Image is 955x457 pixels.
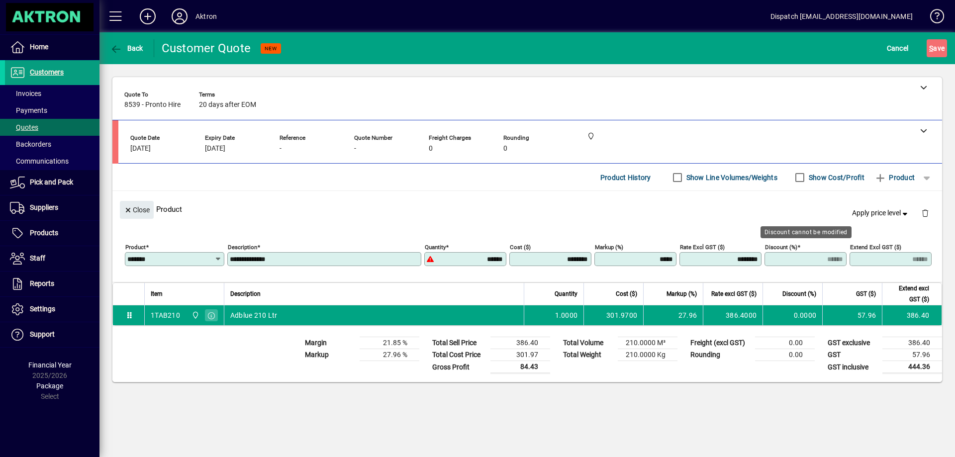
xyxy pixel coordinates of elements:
mat-label: Discount (%) [765,244,797,251]
app-page-header-button: Close [117,205,156,214]
span: 0 [429,145,433,153]
td: 386.40 [882,305,942,325]
td: GST [823,349,882,361]
td: 21.85 % [360,337,419,349]
div: Discount cannot be modified [761,226,852,238]
mat-label: Rate excl GST ($) [680,244,725,251]
span: Payments [10,106,47,114]
span: ave [929,40,945,56]
span: Financial Year [28,361,72,369]
span: GST ($) [856,288,876,299]
td: Rounding [685,349,755,361]
button: Cancel [884,39,911,57]
td: Markup [300,349,360,361]
td: 27.96 % [360,349,419,361]
td: Total Weight [558,349,618,361]
div: Dispatch [EMAIL_ADDRESS][DOMAIN_NAME] [770,8,913,24]
td: Total Volume [558,337,618,349]
span: Suppliers [30,203,58,211]
mat-label: Product [125,244,146,251]
button: Save [927,39,947,57]
span: Package [36,382,63,390]
a: Backorders [5,136,99,153]
td: 301.97 [490,349,550,361]
span: Product [874,170,915,185]
a: Pick and Pack [5,170,99,195]
span: Backorders [10,140,51,148]
span: Item [151,288,163,299]
td: 84.43 [490,361,550,373]
td: Freight (excl GST) [685,337,755,349]
span: S [929,44,933,52]
span: Extend excl GST ($) [888,283,929,305]
div: Aktron [195,8,217,24]
button: Product [869,169,920,186]
a: Staff [5,246,99,271]
span: Product History [600,170,651,185]
span: Description [230,288,261,299]
a: Reports [5,272,99,296]
td: 0.0000 [763,305,822,325]
td: Total Sell Price [427,337,490,349]
td: 444.36 [882,361,942,373]
div: 386.4000 [709,310,757,320]
td: 27.96 [643,305,703,325]
a: Settings [5,297,99,322]
a: Invoices [5,85,99,102]
a: Knowledge Base [923,2,943,34]
td: 210.0000 Kg [618,349,677,361]
span: Cost ($) [616,288,637,299]
td: 0.00 [755,337,815,349]
span: Close [124,202,150,218]
td: 57.96 [822,305,882,325]
div: Customer Quote [162,40,251,56]
mat-label: Quantity [425,244,446,251]
span: Customers [30,68,64,76]
mat-label: Description [228,244,257,251]
span: Reports [30,279,54,287]
div: 1TAB210 [151,310,180,320]
td: 57.96 [882,349,942,361]
span: 0 [503,145,507,153]
span: [DATE] [130,145,151,153]
mat-label: Markup (%) [595,244,623,251]
a: Products [5,221,99,246]
span: Discount (%) [782,288,816,299]
span: Pick and Pack [30,178,73,186]
td: Gross Profit [427,361,490,373]
app-page-header-button: Delete [913,208,937,217]
mat-label: Cost ($) [510,244,531,251]
span: Rate excl GST ($) [711,288,757,299]
span: Apply price level [852,208,910,218]
span: Markup (%) [667,288,697,299]
span: Quantity [555,288,577,299]
td: 386.40 [882,337,942,349]
span: Invoices [10,90,41,97]
span: Communications [10,157,69,165]
span: Support [30,330,55,338]
a: Quotes [5,119,99,136]
button: Delete [913,201,937,225]
span: Back [110,44,143,52]
button: Close [120,201,154,219]
td: 386.40 [490,337,550,349]
mat-label: Extend excl GST ($) [850,244,901,251]
span: Settings [30,305,55,313]
span: Cancel [887,40,909,56]
span: NEW [265,45,277,52]
td: GST exclusive [823,337,882,349]
label: Show Line Volumes/Weights [684,173,777,183]
td: Margin [300,337,360,349]
span: 20 days after EOM [199,101,256,109]
span: Products [30,229,58,237]
span: Home [30,43,48,51]
td: 301.9700 [583,305,643,325]
button: Product History [596,169,655,186]
span: Staff [30,254,45,262]
button: Apply price level [848,204,914,222]
button: Back [107,39,146,57]
td: 0.00 [755,349,815,361]
button: Profile [164,7,195,25]
span: - [354,145,356,153]
td: GST inclusive [823,361,882,373]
